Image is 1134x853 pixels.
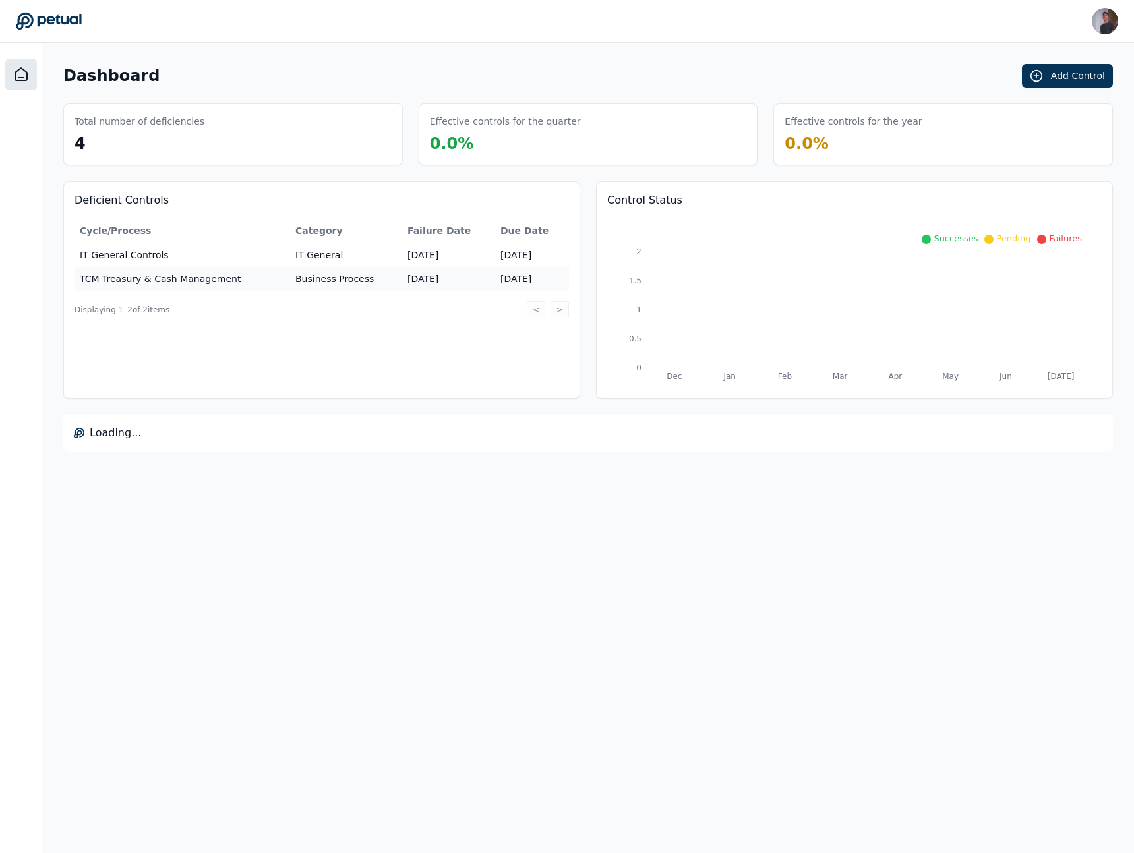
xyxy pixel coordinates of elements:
[75,192,569,208] h3: Deficient Controls
[75,243,290,268] td: IT General Controls
[778,372,792,381] tspan: Feb
[1049,233,1082,243] span: Failures
[551,301,569,318] button: >
[290,219,402,243] th: Category
[63,415,1113,452] div: Loading...
[636,305,642,314] tspan: 1
[495,219,569,243] th: Due Date
[75,305,169,315] span: Displaying 1– 2 of 2 items
[75,115,204,128] h3: Total number of deficiencies
[1048,372,1075,381] tspan: [DATE]
[75,219,290,243] th: Cycle/Process
[629,276,642,285] tspan: 1.5
[495,243,569,268] td: [DATE]
[495,267,569,291] td: [DATE]
[16,12,82,30] a: Go to Dashboard
[430,134,474,153] span: 0.0 %
[5,59,37,90] a: Dashboard
[629,334,642,343] tspan: 0.5
[1092,8,1118,34] img: Andrew Li
[1022,64,1113,88] button: Add Control
[636,247,642,256] tspan: 2
[607,192,1102,208] h3: Control Status
[527,301,545,318] button: <
[636,363,642,372] tspan: 0
[290,243,402,268] td: IT General
[934,233,978,243] span: Successes
[290,267,402,291] td: Business Process
[996,233,1030,243] span: Pending
[723,372,736,381] tspan: Jan
[785,115,922,128] h3: Effective controls for the year
[402,219,495,243] th: Failure Date
[888,372,902,381] tspan: Apr
[63,65,160,86] h1: Dashboard
[833,372,848,381] tspan: Mar
[402,267,495,291] td: [DATE]
[942,372,959,381] tspan: May
[75,134,86,153] span: 4
[785,134,829,153] span: 0.0 %
[430,115,581,128] h3: Effective controls for the quarter
[999,372,1012,381] tspan: Jun
[667,372,682,381] tspan: Dec
[75,267,290,291] td: TCM Treasury & Cash Management
[402,243,495,268] td: [DATE]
